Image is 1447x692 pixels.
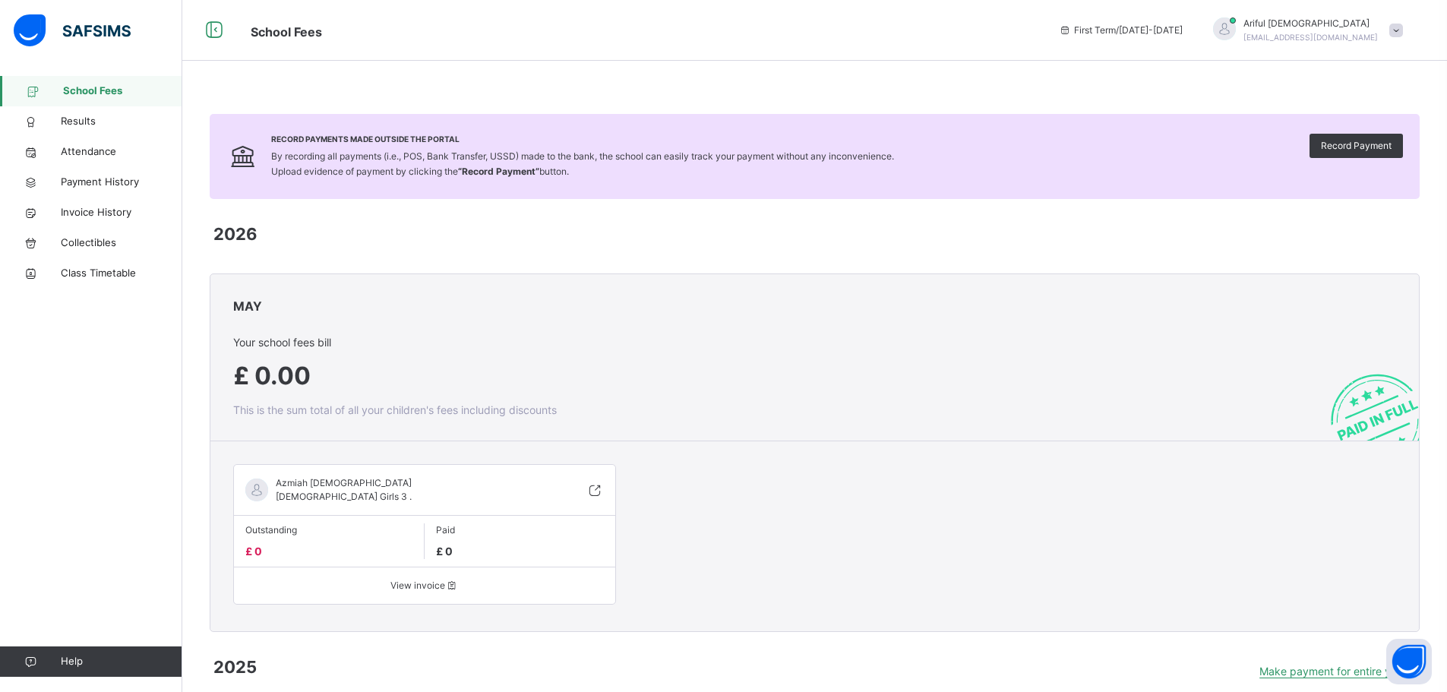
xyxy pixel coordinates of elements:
[245,545,262,558] span: £ 0
[233,299,262,314] span: MAY
[61,235,182,251] span: Collectibles
[1059,24,1183,37] span: session/term information
[1243,17,1378,30] span: Ariful [DEMOGRAPHIC_DATA]
[1259,665,1407,678] span: Make payment for entire year
[63,84,182,99] span: School Fees
[251,24,322,39] span: School Fees
[1321,139,1392,153] span: Record Payment
[61,114,182,129] span: Results
[276,491,412,502] span: [DEMOGRAPHIC_DATA] Girls 3 .
[61,266,182,281] span: Class Timetable
[233,334,557,350] span: Your school fees bill
[271,134,894,145] span: Record Payments Made Outside the Portal
[213,655,257,680] span: 2025
[436,545,453,558] span: £ 0
[436,523,604,537] span: Paid
[245,523,412,537] span: Outstanding
[61,205,182,220] span: Invoice History
[1243,33,1378,42] span: [EMAIL_ADDRESS][DOMAIN_NAME]
[233,361,311,390] span: £ 0.00
[61,144,182,160] span: Attendance
[1386,639,1432,684] button: Open asap
[245,579,604,592] span: View invoice
[61,654,182,669] span: Help
[1198,17,1411,44] div: ArifulIslam
[14,14,131,46] img: safsims
[213,222,257,247] span: 2026
[276,476,412,490] span: Azmiah [DEMOGRAPHIC_DATA]
[1314,356,1419,441] img: paid-stamp.78f45e14f3c20c3c69b046269adeebb0.svg
[458,166,539,177] b: “Record Payment”
[61,175,182,190] span: Payment History
[271,150,894,177] span: By recording all payments (i.e., POS, Bank Transfer, USSD) made to the bank, the school can easil...
[233,403,557,416] span: This is the sum total of all your children's fees including discounts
